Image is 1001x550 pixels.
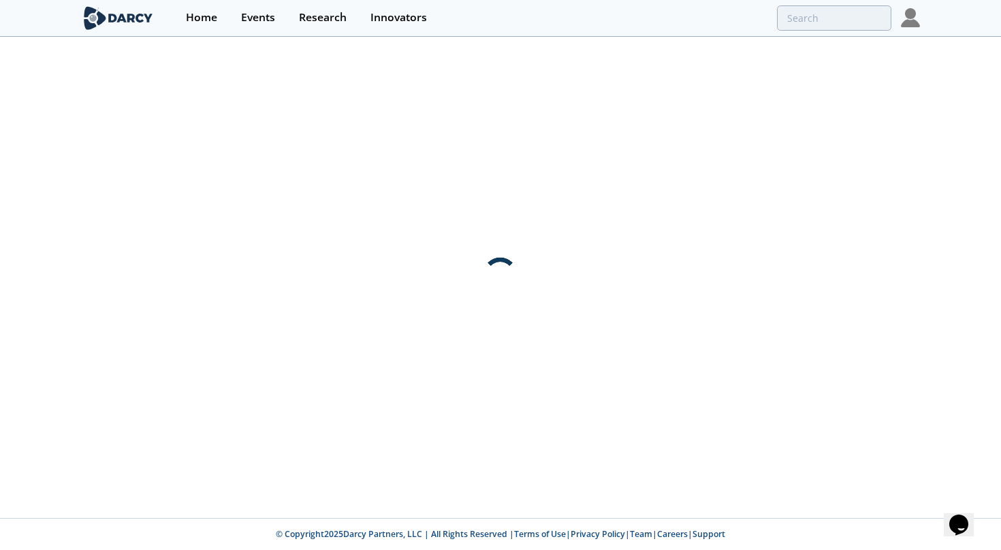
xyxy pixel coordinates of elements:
[186,12,217,23] div: Home
[299,12,347,23] div: Research
[630,528,652,540] a: Team
[657,528,688,540] a: Careers
[901,8,920,27] img: Profile
[241,12,275,23] div: Events
[514,528,566,540] a: Terms of Use
[944,495,987,536] iframe: chat widget
[777,5,891,31] input: Advanced Search
[81,6,155,30] img: logo-wide.svg
[693,528,725,540] a: Support
[29,528,972,540] p: © Copyright 2025 Darcy Partners, LLC | All Rights Reserved | | | | |
[571,528,625,540] a: Privacy Policy
[370,12,427,23] div: Innovators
